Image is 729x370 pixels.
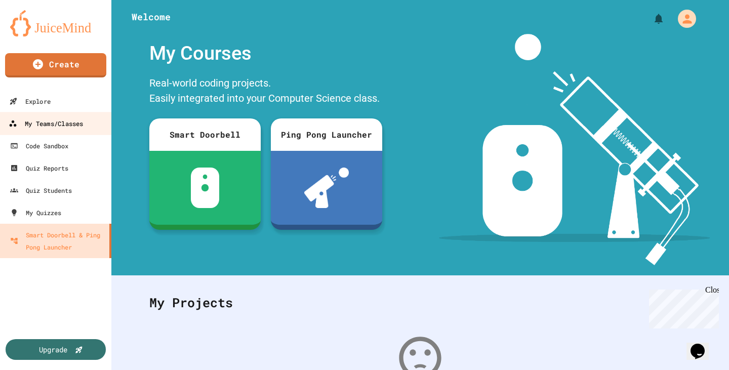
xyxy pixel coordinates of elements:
div: Code Sandbox [10,140,68,152]
div: Ping Pong Launcher [271,118,382,151]
div: Upgrade [39,344,67,355]
img: banner-image-my-projects.png [439,34,710,265]
div: Quiz Reports [10,162,68,174]
img: sdb-white.svg [191,168,220,208]
div: My Notifications [634,10,667,27]
div: Chat with us now!Close [4,4,70,64]
div: My Quizzes [10,207,61,219]
div: My Account [667,7,699,30]
div: Real-world coding projects. Easily integrated into your Computer Science class. [144,73,387,111]
div: My Projects [139,283,701,322]
div: Smart Doorbell [149,118,261,151]
div: My Teams/Classes [9,117,83,130]
iframe: chat widget [645,285,719,328]
div: Smart Doorbell & Ping Pong Launcher [10,229,105,253]
div: Quiz Students [10,184,72,196]
div: Explore [9,95,50,107]
img: logo-orange.svg [10,10,101,36]
iframe: chat widget [686,330,719,360]
a: Create [5,53,106,77]
div: My Courses [144,34,387,73]
img: ppl-with-ball.png [304,168,349,208]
